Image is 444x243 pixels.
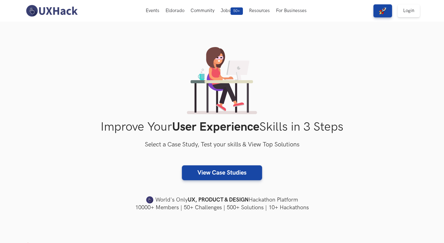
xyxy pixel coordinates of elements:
img: UXHack-logo.png [24,4,79,17]
img: rocket [379,7,386,15]
a: View Case Studies [182,165,262,180]
img: lady working on laptop [187,47,257,114]
span: 50+ [231,7,243,15]
h4: 10000+ Members | 50+ Challenges | 500+ Solutions | 10+ Hackathons [24,204,420,211]
h1: Improve Your Skills in 3 Steps [24,120,420,134]
strong: UX, PRODUCT & DESIGN [188,196,249,204]
img: uxhack-favicon-image.png [146,196,153,204]
a: Login [398,4,420,17]
strong: User Experience [172,120,259,134]
h4: World's Only Hackathon Platform [24,196,420,204]
h3: Select a Case Study, Test your skills & View Top Solutions [24,140,420,150]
